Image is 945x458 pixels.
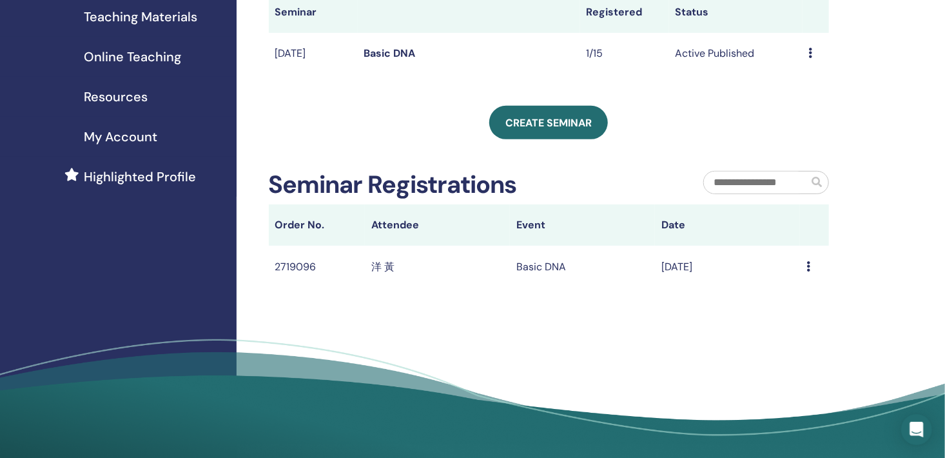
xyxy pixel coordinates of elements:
td: 2719096 [269,246,365,288]
a: Create seminar [489,106,608,139]
td: 1/15 [580,33,669,75]
td: [DATE] [269,33,358,75]
td: Basic DNA [510,246,655,288]
th: Order No. [269,204,365,246]
span: Highlighted Profile [84,167,196,186]
div: Open Intercom Messenger [901,414,932,445]
h2: Seminar Registrations [269,170,517,200]
th: Attendee [365,204,510,246]
span: Resources [84,87,148,106]
td: Active Published [669,33,803,75]
a: Basic DNA [364,46,416,60]
span: Teaching Materials [84,7,197,26]
td: [DATE] [655,246,800,288]
span: Create seminar [505,116,592,130]
th: Event [510,204,655,246]
th: Date [655,204,800,246]
td: 洋 黃 [365,246,510,288]
span: My Account [84,127,157,146]
span: Online Teaching [84,47,181,66]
